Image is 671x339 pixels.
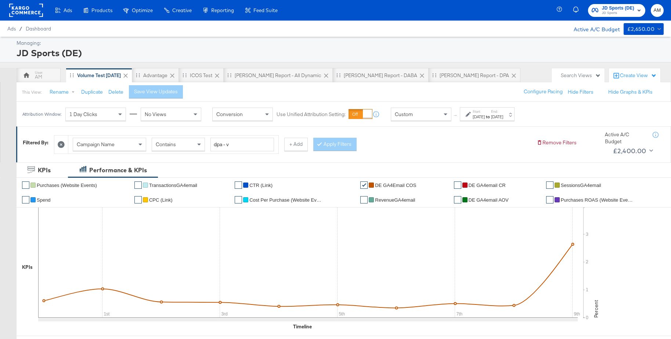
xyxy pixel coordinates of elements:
[77,141,115,148] span: Campaign Name
[134,196,142,203] a: ✔
[211,7,234,13] span: Reporting
[210,138,274,151] input: Enter a search term
[277,111,346,118] label: Use Unified Attribution Setting:
[249,183,273,188] span: CTR (Link)
[651,4,664,17] button: AM
[235,196,242,203] a: ✔
[613,145,646,156] div: £2,400.00
[546,181,553,189] a: ✔
[568,89,594,95] button: Hide Filters
[469,183,506,188] span: DE GA4email CR
[654,6,661,15] span: AM
[561,183,601,188] span: SessionsGA4email
[38,166,51,174] div: KPIs
[35,73,42,80] div: AM
[491,109,503,114] label: End:
[605,131,645,145] div: Active A/C Budget
[375,183,416,188] span: DE GA4Email COS
[44,86,83,99] button: Rename
[22,89,42,95] div: This View:
[253,7,278,13] span: Feed Suite
[134,181,142,189] a: ✔
[432,73,436,77] div: Drag to reorder tab
[284,138,308,151] button: + Add
[227,73,231,77] div: Drag to reorder tab
[608,89,653,95] button: Hide Graphs & KPIs
[132,7,153,13] span: Optimize
[145,111,166,118] span: No Views
[344,72,417,79] div: [PERSON_NAME] Report - DABA
[561,197,634,203] span: Purchases ROAS (Website Events)
[22,112,62,117] div: Attribution Window:
[77,72,121,79] div: Volume test [DATE]
[620,72,657,79] div: Create View
[70,73,74,77] div: Drag to reorder tab
[235,72,321,79] div: [PERSON_NAME] Report - All Dynamic
[149,197,173,203] span: CPC (Link)
[26,26,51,32] a: Dashboard
[485,114,491,119] strong: to
[602,4,634,12] span: JD Sports (DE)
[610,145,654,157] button: £2,400.00
[561,72,601,79] div: Search Views
[22,196,29,203] a: ✔
[156,141,176,148] span: Contains
[17,40,662,47] div: Managing:
[519,85,568,98] button: Configure Pacing
[360,196,368,203] a: ✔
[375,197,415,203] span: RevenueGA4email
[172,7,192,13] span: Creative
[469,197,509,203] span: DE GA4email AOV
[336,73,340,77] div: Drag to reorder tab
[183,73,187,77] div: Drag to reorder tab
[37,197,51,203] span: Spend
[190,72,212,79] div: iCOS Test
[602,10,634,16] span: JD Sports
[81,89,103,95] button: Duplicate
[537,139,577,146] button: Remove Filters
[473,109,485,114] label: Start:
[249,197,323,203] span: Cost Per Purchase (Website Events)
[136,73,140,77] div: Drag to reorder tab
[22,264,33,271] div: KPIs
[235,181,242,189] a: ✔
[293,323,312,330] div: Timeline
[64,7,72,13] span: Ads
[143,72,167,79] div: Advantage
[566,23,620,34] div: Active A/C Budget
[440,72,509,79] div: [PERSON_NAME] Report - DPA
[593,300,599,318] text: Percent
[360,181,368,189] a: ✔
[23,139,48,146] div: Filtered By:
[89,166,147,174] div: Performance & KPIs
[91,7,112,13] span: Products
[624,23,664,35] button: £2,650.00
[473,114,485,120] div: [DATE]
[108,89,123,95] button: Delete
[627,25,655,34] div: £2,650.00
[7,26,16,32] span: Ads
[22,181,29,189] a: ✔
[216,111,243,118] span: Conversion
[149,183,197,188] span: TransactionsGA4email
[454,196,461,203] a: ✔
[17,47,662,59] div: JD Sports (DE)
[16,26,26,32] span: /
[454,181,461,189] a: ✔
[491,114,503,120] div: [DATE]
[452,114,459,117] span: ↑
[546,196,553,203] a: ✔
[37,183,97,188] span: Purchases (Website Events)
[588,4,645,17] button: JD Sports (DE)JD Sports
[395,111,413,118] span: Custom
[69,111,97,118] span: 1 Day Clicks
